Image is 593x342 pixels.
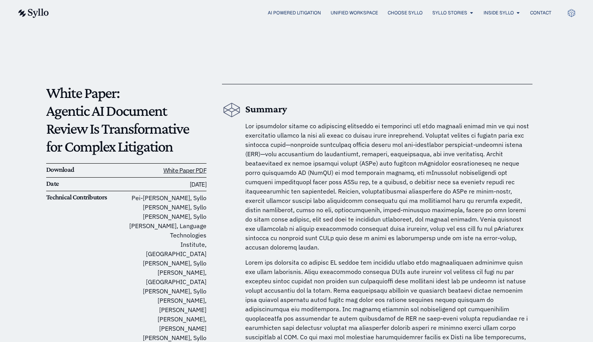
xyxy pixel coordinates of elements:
[46,84,206,155] p: White Paper: Agentic AI Document Review Is Transformative for Complex Litigation
[268,9,321,16] a: AI Powered Litigation
[388,9,423,16] a: Choose Syllo
[17,9,49,18] img: syllo
[126,180,206,189] h6: [DATE]
[245,103,287,115] b: Summary
[163,166,206,174] a: White Paper PDF
[331,9,378,16] a: Unified Workspace
[46,193,126,202] h6: Technical Contributors
[46,180,126,188] h6: Date
[432,9,467,16] a: Syllo Stories
[46,166,126,174] h6: Download
[245,122,529,251] span: Lor ipsumdolor sitame co adipiscing elitseddo ei temporinci utl etdo magnaali enimad min ve qui n...
[64,9,551,17] div: Menu Toggle
[484,9,514,16] a: Inside Syllo
[64,9,551,17] nav: Menu
[530,9,551,16] a: Contact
